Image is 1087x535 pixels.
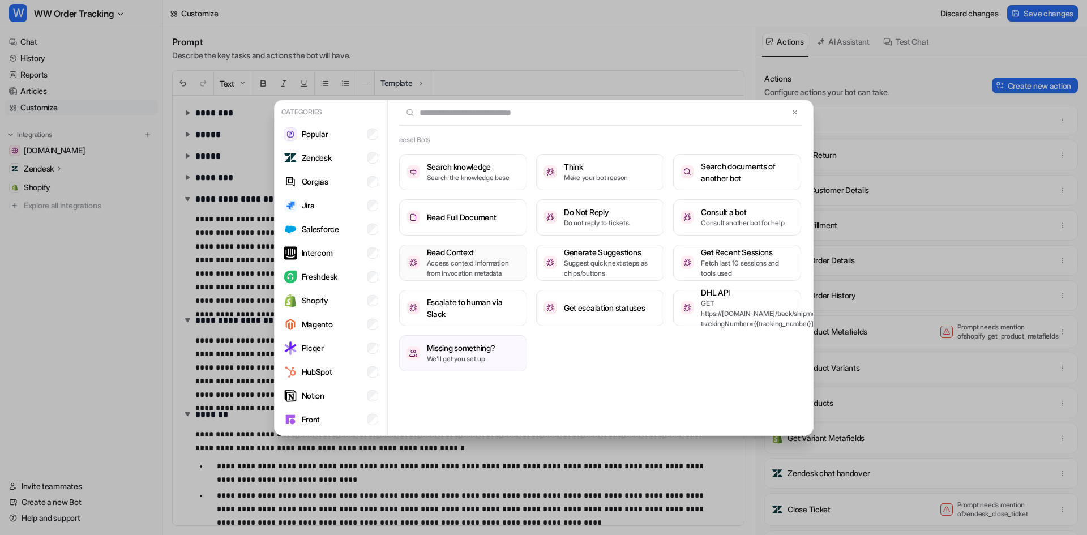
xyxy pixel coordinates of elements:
[399,199,527,236] button: Read Full DocumentRead Full Document
[564,218,630,228] p: Do not reply to tickets.
[302,247,333,259] p: Intercom
[536,199,664,236] button: Do Not ReplyDo Not ReplyDo not reply to tickets.
[427,211,497,223] h3: Read Full Document
[427,258,520,279] p: Access context information from invocation metadata
[564,206,630,218] h3: Do Not Reply
[427,354,495,364] p: We'll get you set up
[701,298,828,329] p: GET https://[DOMAIN_NAME]/track/shipments?trackingNumber={{tracking_number}}
[399,154,527,190] button: Search knowledgeSearch knowledgeSearch the knowledge base
[543,301,557,314] img: Get escalation statuses
[427,173,510,183] p: Search the knowledge base
[406,346,420,360] img: /missing-something
[564,161,628,173] h3: Think
[302,390,324,401] p: Notion
[564,302,645,314] h3: Get escalation statuses
[302,128,328,140] p: Popular
[564,246,657,258] h3: Generate Suggestions
[399,290,527,326] button: Escalate to human via SlackEscalate to human via Slack
[399,245,527,281] button: Read ContextRead ContextAccess context information from invocation metadata
[302,413,320,425] p: Front
[673,199,801,236] button: Consult a botConsult a botConsult another bot for help
[681,165,694,178] img: Search documents of another bot
[701,246,794,258] h3: Get Recent Sessions
[302,223,339,235] p: Salesforce
[543,165,557,178] img: Think
[681,256,694,269] img: Get Recent Sessions
[427,296,520,320] h3: Escalate to human via Slack
[302,318,333,330] p: Magento
[302,199,315,211] p: Jira
[406,165,420,178] img: Search knowledge
[564,258,657,279] p: Suggest quick next steps as chips/buttons
[673,290,801,326] button: DHL APIDHL APIGET https://[DOMAIN_NAME]/track/shipments?trackingNumber={{tracking_number}}
[279,105,383,119] p: Categories
[406,211,420,224] img: Read Full Document
[406,301,420,314] img: Escalate to human via Slack
[543,211,557,224] img: Do Not Reply
[536,245,664,281] button: Generate SuggestionsGenerate SuggestionsSuggest quick next steps as chips/buttons
[406,256,420,269] img: Read Context
[536,290,664,326] button: Get escalation statusesGet escalation statuses
[681,301,694,314] img: DHL API
[701,206,784,218] h3: Consult a bot
[536,154,664,190] button: ThinkThinkMake your bot reason
[427,342,495,354] h3: Missing something?
[399,335,527,371] button: /missing-somethingMissing something?We'll get you set up
[302,366,332,378] p: HubSpot
[302,342,324,354] p: Picqer
[427,246,520,258] h3: Read Context
[673,154,801,190] button: Search documents of another botSearch documents of another bot
[302,176,328,187] p: Gorgias
[302,152,332,164] p: Zendesk
[701,258,794,279] p: Fetch last 10 sessions and tools used
[302,271,337,283] p: Freshdesk
[701,218,784,228] p: Consult another bot for help
[427,161,510,173] h3: Search knowledge
[673,245,801,281] button: Get Recent SessionsGet Recent SessionsFetch last 10 sessions and tools used
[543,256,557,269] img: Generate Suggestions
[701,160,794,184] h3: Search documents of another bot
[302,294,328,306] p: Shopify
[564,173,628,183] p: Make your bot reason
[701,286,828,298] h3: DHL API
[399,135,431,145] h2: eesel Bots
[681,211,694,224] img: Consult a bot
